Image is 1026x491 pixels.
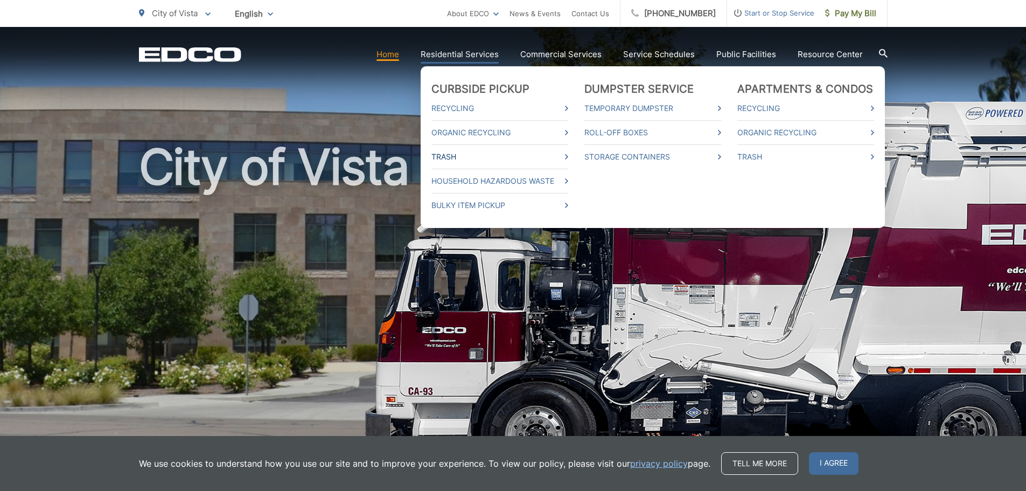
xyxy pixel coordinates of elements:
a: EDCD logo. Return to the homepage. [139,47,241,62]
a: Contact Us [571,7,609,20]
span: Pay My Bill [825,7,876,20]
a: Bulky Item Pickup [431,199,568,212]
a: Residential Services [421,48,499,61]
a: Organic Recycling [431,126,568,139]
a: Trash [737,150,874,163]
a: Recycling [431,102,568,115]
a: Commercial Services [520,48,602,61]
span: City of Vista [152,8,198,18]
a: Home [376,48,399,61]
a: Storage Containers [584,150,721,163]
a: Household Hazardous Waste [431,175,568,188]
a: News & Events [509,7,561,20]
a: Roll-Off Boxes [584,126,721,139]
a: Trash [431,150,568,163]
a: Tell me more [721,452,798,475]
span: English [227,4,281,23]
a: Recycling [737,102,874,115]
a: Apartments & Condos [737,82,874,95]
p: We use cookies to understand how you use our site and to improve your experience. To view our pol... [139,457,710,470]
a: Curbside Pickup [431,82,530,95]
a: Organic Recycling [737,126,874,139]
a: Public Facilities [716,48,776,61]
span: I agree [809,452,859,475]
a: Temporary Dumpster [584,102,721,115]
a: About EDCO [447,7,499,20]
a: Dumpster Service [584,82,694,95]
h1: City of Vista [139,140,888,481]
a: Resource Center [798,48,863,61]
a: Service Schedules [623,48,695,61]
a: privacy policy [630,457,688,470]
